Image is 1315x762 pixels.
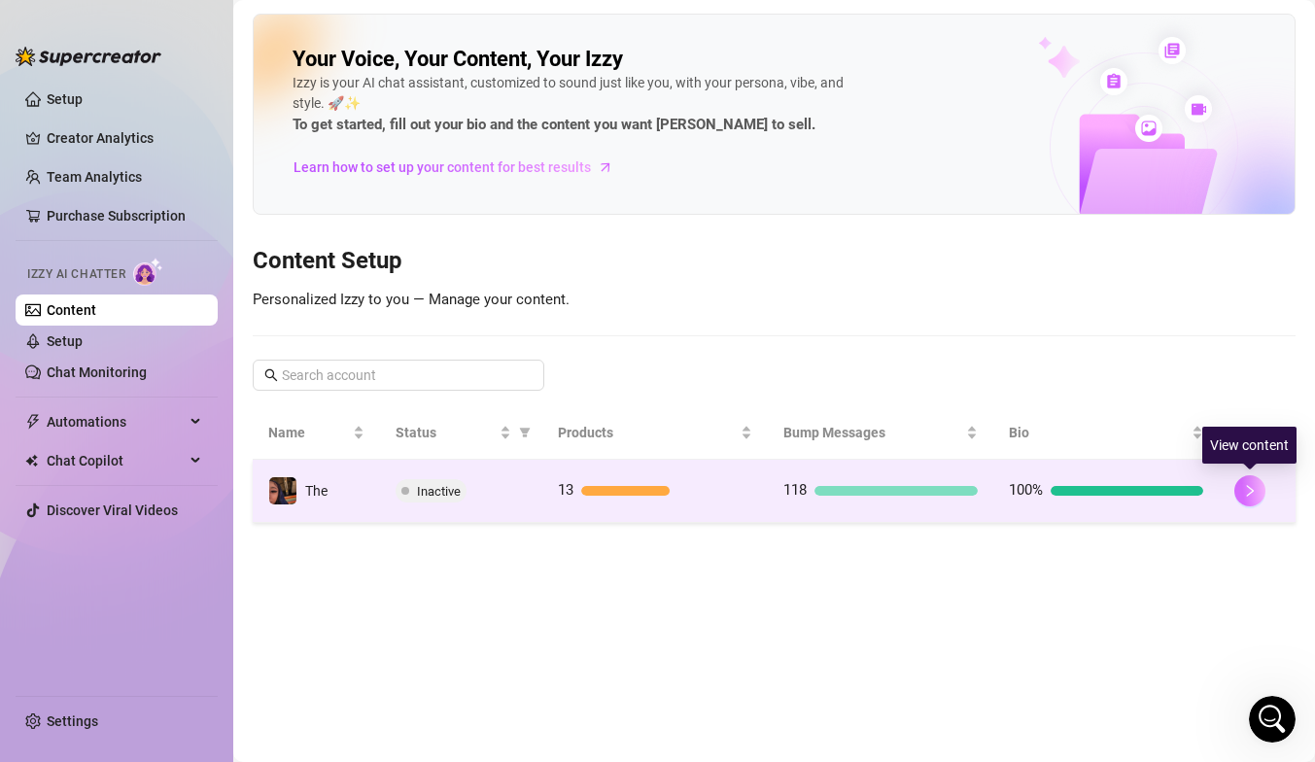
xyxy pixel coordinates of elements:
[27,265,125,284] span: Izzy AI Chatter
[61,613,77,629] button: Gif picker
[31,481,303,596] div: Before turning it on, though, I’d recommend adding visible body parts to your products. This is r...
[783,481,807,499] span: 118
[31,207,303,302] div: Amazing! Thanks for letting us know, I’ll review your bio now and make sure everything looks good...
[558,422,737,443] span: Products
[293,116,815,133] strong: To get started, fill out your bio and the content you want [PERSON_NAME] to sell.
[116,333,299,351] div: joined the conversation
[596,157,615,177] span: arrow-right
[293,46,623,73] h2: Your Voice, Your Content, Your Izzy
[47,302,96,318] a: Content
[1234,475,1265,506] button: right
[47,445,185,476] span: Chat Copilot
[783,422,962,443] span: Bump Messages
[301,137,373,180] div: Done!
[1009,422,1188,443] span: Bio
[1202,427,1297,464] div: View content
[317,149,358,168] div: Done!
[47,122,202,154] a: Creator Analytics
[31,414,303,471] div: Everything looks great on your end! 🎉 I’ll go ahead and enable [PERSON_NAME] for you now.
[47,333,83,349] a: Setup
[25,414,41,430] span: thunderbolt
[1243,484,1257,498] span: right
[123,613,139,629] button: Start recording
[116,335,160,349] b: Giselle
[380,406,542,460] th: Status
[253,291,570,308] span: Personalized Izzy to you — Manage your content.
[542,406,768,460] th: Products
[31,15,303,110] div: Step 6: Visible Body Parts: Selecting the body parts clearly visible in each item helps [PERSON_N...
[17,572,372,606] textarea: Message…
[1009,481,1043,499] span: 100%
[16,3,373,137] div: Ella says…
[90,332,110,352] img: Profile image for Giselle
[519,427,531,438] span: filter
[253,406,380,460] th: Name
[25,454,38,468] img: Chat Copilot
[305,483,328,499] span: The
[264,368,278,382] span: search
[31,386,303,405] div: Hey [PERSON_NAME],
[253,246,1296,277] h3: Content Setup
[417,484,461,499] span: Inactive
[16,374,319,722] div: Hey [PERSON_NAME],Everything looks great on your end! 🎉 I’ll go ahead and enable [PERSON_NAME] fo...
[47,208,186,224] a: Purchase Subscription
[341,8,376,43] div: Close
[47,713,98,729] a: Settings
[47,364,147,380] a: Chat Monitoring
[55,11,87,42] img: Profile image for Ella
[16,3,319,121] div: Step 6: Visible Body Parts: Selecting the body parts clearly visible in each item helps [PERSON_N...
[47,502,178,518] a: Discover Viral Videos
[16,329,373,374] div: Giselle says…
[304,8,341,45] button: Home
[293,73,876,137] div: Izzy is your AI chat assistant, customized to sound just like you, with your persona, vibe, and s...
[133,258,163,286] img: AI Chatter
[293,152,628,183] a: Learn how to set up your content for best results
[282,364,517,386] input: Search account
[269,477,296,504] img: The
[16,195,373,329] div: Ella says…
[94,18,221,33] h1: [PERSON_NAME]
[16,137,373,195] div: Nicoli says…
[333,606,364,637] button: Send a message…
[47,91,83,107] a: Setup
[13,8,50,45] button: go back
[396,422,496,443] span: Status
[268,422,349,443] span: Name
[16,47,161,66] img: logo-BBDzfeDw.svg
[993,16,1295,214] img: ai-chatter-content-library-cLFOSyPT.png
[515,418,535,447] span: filter
[47,406,185,437] span: Automations
[92,613,108,629] button: Upload attachment
[1249,696,1296,743] iframe: Intercom live chat
[16,195,319,314] div: Amazing! Thanks for letting us know, I’ll review your bio now and make sure everything looks good...
[294,156,591,178] span: Learn how to set up your content for best results
[993,406,1219,460] th: Bio
[768,406,993,460] th: Bump Messages
[558,481,573,499] span: 13
[30,613,46,629] button: Emoji picker
[47,169,142,185] a: Team Analytics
